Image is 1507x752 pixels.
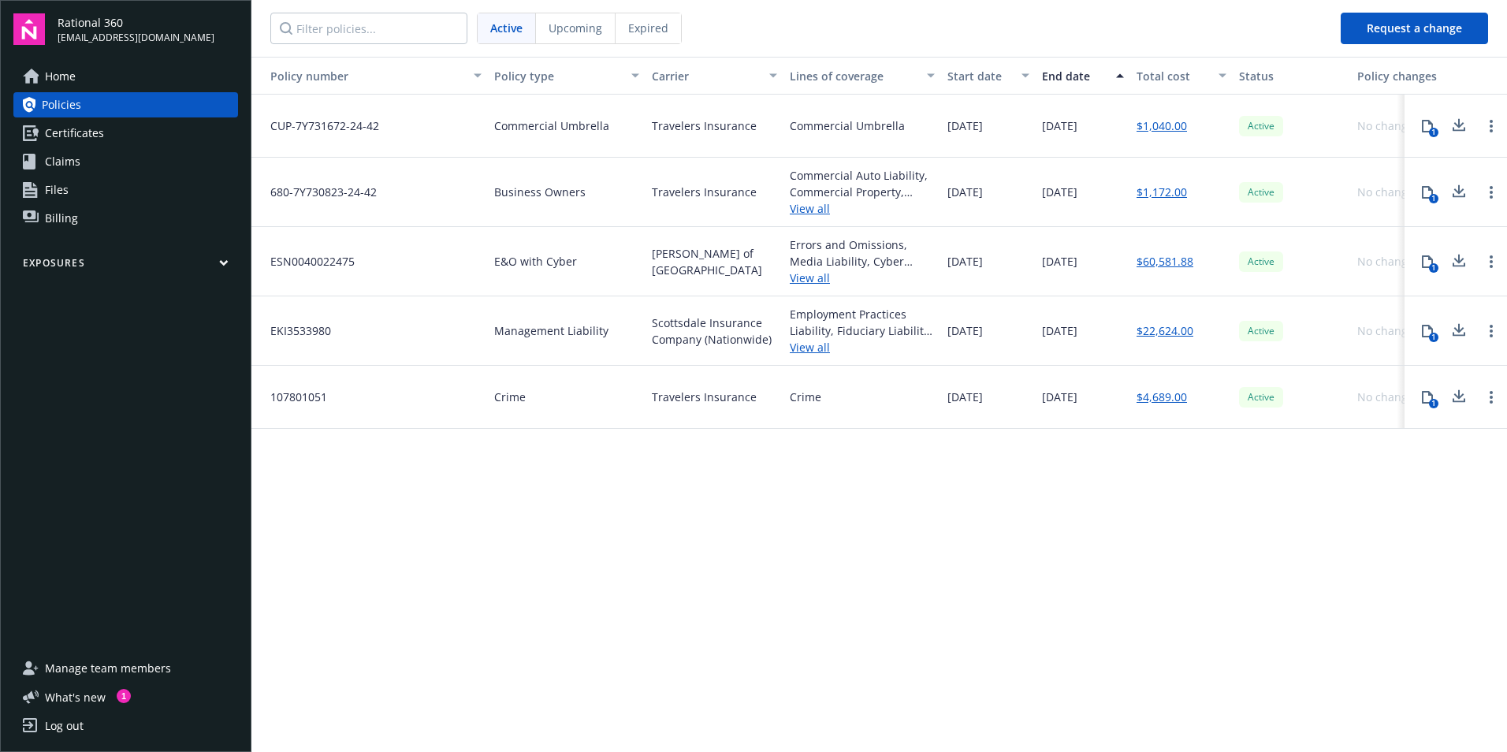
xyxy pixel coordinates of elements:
[45,177,69,203] span: Files
[45,689,106,705] span: What ' s new
[1137,184,1187,200] a: $1,172.00
[1412,315,1443,347] button: 1
[652,389,757,405] span: Travelers Insurance
[13,689,131,705] button: What's new1
[1245,119,1277,133] span: Active
[790,389,821,405] div: Crime
[1042,253,1077,270] span: [DATE]
[1137,117,1187,134] a: $1,040.00
[13,256,238,276] button: Exposures
[45,64,76,89] span: Home
[1245,324,1277,338] span: Active
[490,20,523,36] span: Active
[494,322,608,339] span: Management Liability
[790,200,935,217] a: View all
[45,206,78,231] span: Billing
[258,68,464,84] div: Policy number
[1245,255,1277,269] span: Active
[1351,57,1449,95] button: Policy changes
[45,121,104,146] span: Certificates
[941,57,1036,95] button: Start date
[947,117,983,134] span: [DATE]
[1429,194,1438,203] div: 1
[1412,110,1443,142] button: 1
[1042,117,1077,134] span: [DATE]
[1482,322,1501,341] a: Open options
[117,689,131,703] div: 1
[1137,322,1193,339] a: $22,624.00
[646,57,783,95] button: Carrier
[1245,185,1277,199] span: Active
[494,117,609,134] span: Commercial Umbrella
[45,713,84,739] div: Log out
[494,389,526,405] span: Crime
[13,177,238,203] a: Files
[652,184,757,200] span: Travelers Insurance
[1042,389,1077,405] span: [DATE]
[45,656,171,681] span: Manage team members
[1239,68,1345,84] div: Status
[628,20,668,36] span: Expired
[1482,252,1501,271] a: Open options
[258,389,327,405] span: 107801051
[1429,128,1438,137] div: 1
[13,121,238,146] a: Certificates
[1233,57,1351,95] button: Status
[258,117,379,134] span: CUP-7Y731672-24-42
[1429,399,1438,408] div: 1
[58,14,214,31] span: Rational 360
[1482,388,1501,407] a: Open options
[790,306,935,339] div: Employment Practices Liability, Fiduciary Liability, Directors and Officers
[494,184,586,200] span: Business Owners
[947,184,983,200] span: [DATE]
[1412,246,1443,277] button: 1
[1429,263,1438,273] div: 1
[790,117,905,134] div: Commercial Umbrella
[652,117,757,134] span: Travelers Insurance
[258,68,464,84] div: Toggle SortBy
[790,270,935,286] a: View all
[790,339,935,356] a: View all
[1042,322,1077,339] span: [DATE]
[270,13,467,44] input: Filter policies...
[1341,13,1488,44] button: Request a change
[1245,390,1277,404] span: Active
[13,64,238,89] a: Home
[58,13,238,45] button: Rational 360[EMAIL_ADDRESS][DOMAIN_NAME]
[549,20,602,36] span: Upcoming
[1357,322,1420,339] div: No changes
[1042,68,1107,84] div: End date
[652,315,777,348] span: Scottsdale Insurance Company (Nationwide)
[1412,382,1443,413] button: 1
[1357,253,1420,270] div: No changes
[1130,57,1233,95] button: Total cost
[1357,117,1420,134] div: No changes
[947,389,983,405] span: [DATE]
[494,68,622,84] div: Policy type
[947,253,983,270] span: [DATE]
[13,92,238,117] a: Policies
[258,184,377,200] span: 680-7Y730823-24-42
[13,656,238,681] a: Manage team members
[947,68,1012,84] div: Start date
[258,322,331,339] span: EKI3533980
[790,68,917,84] div: Lines of coverage
[1137,389,1187,405] a: $4,689.00
[1357,389,1420,405] div: No changes
[1482,117,1501,136] a: Open options
[652,245,777,278] span: [PERSON_NAME] of [GEOGRAPHIC_DATA]
[258,253,355,270] span: ESN0040022475
[783,57,941,95] button: Lines of coverage
[1357,184,1420,200] div: No changes
[947,322,983,339] span: [DATE]
[488,57,646,95] button: Policy type
[13,13,45,45] img: navigator-logo.svg
[494,253,577,270] span: E&O with Cyber
[42,92,81,117] span: Policies
[1429,333,1438,342] div: 1
[58,31,214,45] span: [EMAIL_ADDRESS][DOMAIN_NAME]
[13,149,238,174] a: Claims
[790,167,935,200] div: Commercial Auto Liability, Commercial Property, General Liability
[652,68,760,84] div: Carrier
[1137,253,1193,270] a: $60,581.88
